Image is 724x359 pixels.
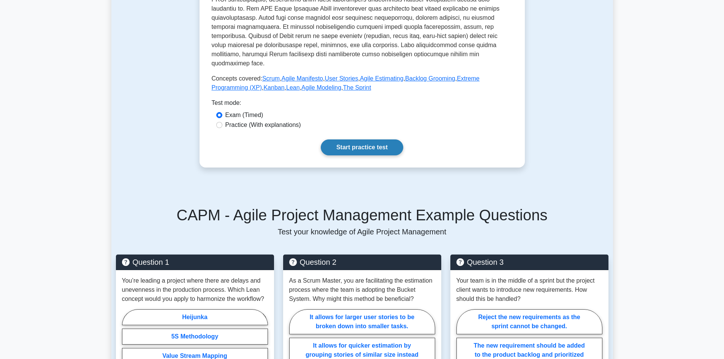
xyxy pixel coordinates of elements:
label: Heijunka [122,309,268,325]
h5: Question 3 [456,258,602,267]
a: Agile Estimating [360,75,404,82]
p: You’re leading a project where there are delays and unevenness in the production process. Which L... [122,276,268,304]
a: Kanban [263,84,284,91]
a: Scrum [262,75,280,82]
h5: Question 1 [122,258,268,267]
a: Start practice test [321,139,403,155]
label: 5S Methodology [122,329,268,345]
label: Practice (With explanations) [225,120,301,130]
a: Agile Manifesto [282,75,323,82]
p: Your team is in the middle of a sprint but the project client wants to introduce new requirements... [456,276,602,304]
div: Test mode: [212,98,513,111]
a: User Stories [325,75,358,82]
label: Exam (Timed) [225,111,263,120]
h5: CAPM - Agile Project Management Example Questions [116,206,608,224]
h5: Question 2 [289,258,435,267]
a: Agile Modeling [301,84,341,91]
p: As a Scrum Master, you are facilitating the estimation process where the team is adopting the Buc... [289,276,435,304]
a: Lean [286,84,300,91]
label: Reject the new requirements as the sprint cannot be changed. [456,309,602,334]
a: The Sprint [343,84,371,91]
a: Backlog Grooming [405,75,455,82]
p: Concepts covered: , , , , , , , , , [212,74,513,92]
label: It allows for larger user stories to be broken down into smaller tasks. [289,309,435,334]
p: Test your knowledge of Agile Project Management [116,227,608,236]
